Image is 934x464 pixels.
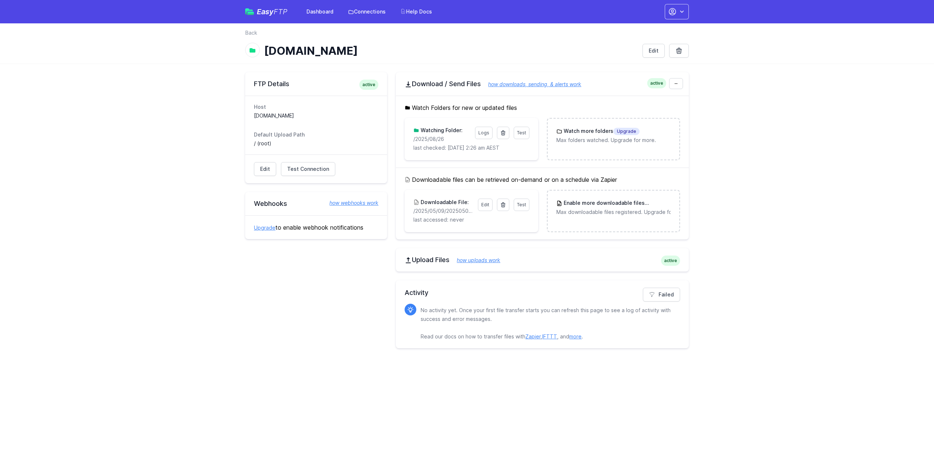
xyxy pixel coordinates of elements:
[245,29,257,37] a: Back
[613,128,640,135] span: Upgrade
[245,29,689,41] nav: Breadcrumb
[421,306,674,341] p: No activity yet. Once your first file transfer starts you can refresh this page to see a log of a...
[405,256,680,264] h2: Upload Files
[548,119,679,153] a: Watch more foldersUpgrade Max folders watched. Upgrade for more.
[254,131,378,138] dt: Default Upload Path
[245,8,254,15] img: easyftp_logo.png
[254,199,378,208] h2: Webhooks
[405,175,680,184] h5: Downloadable files can be retrieved on-demand or on a schedule via Zapier
[413,144,529,152] p: last checked: [DATE] 2:26 am AEST
[517,202,526,207] span: Test
[556,208,671,216] p: Max downloadable files registered. Upgrade for more.
[254,80,378,88] h2: FTP Details
[405,80,680,88] h2: Download / Send Files
[274,7,287,16] span: FTP
[322,199,378,207] a: how webhooks work
[645,200,671,207] span: Upgrade
[245,8,287,15] a: EasyFTP
[475,127,493,139] a: Logs
[562,199,671,207] h3: Enable more downloadable files
[257,8,287,15] span: Easy
[478,199,493,211] a: Edit
[405,288,680,298] h2: Activity
[517,130,526,135] span: Test
[359,80,378,90] span: active
[281,162,335,176] a: Test Connection
[449,257,500,263] a: how uploads work
[643,288,680,302] a: Failed
[254,103,378,111] dt: Host
[413,207,473,215] p: /2025/05/09/20250509171559_inbound_0422652309_0756011820.mp3
[569,333,582,340] a: more
[556,137,671,144] p: Max folders watched. Upgrade for more.
[245,215,387,239] div: to enable webhook notifications
[302,5,338,18] a: Dashboard
[264,44,637,57] h1: [DOMAIN_NAME]
[287,165,329,173] span: Test Connection
[254,112,378,119] dd: [DOMAIN_NAME]
[548,191,679,225] a: Enable more downloadable filesUpgrade Max downloadable files registered. Upgrade for more.
[254,140,378,147] dd: / (root)
[514,199,529,211] a: Test
[514,127,529,139] a: Test
[661,256,680,266] span: active
[542,333,557,340] a: IFTTT
[254,162,276,176] a: Edit
[413,135,470,143] p: /2025/08/26
[254,225,275,231] a: Upgrade
[525,333,541,340] a: Zapier
[642,44,665,58] a: Edit
[419,127,463,134] h3: Watching Folder:
[405,103,680,112] h5: Watch Folders for new or updated files
[419,199,469,206] h3: Downloadable File:
[396,5,436,18] a: Help Docs
[562,127,640,135] h3: Watch more folders
[481,81,581,87] a: how downloads, sending, & alerts work
[413,216,529,223] p: last accessed: never
[344,5,390,18] a: Connections
[647,78,666,88] span: active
